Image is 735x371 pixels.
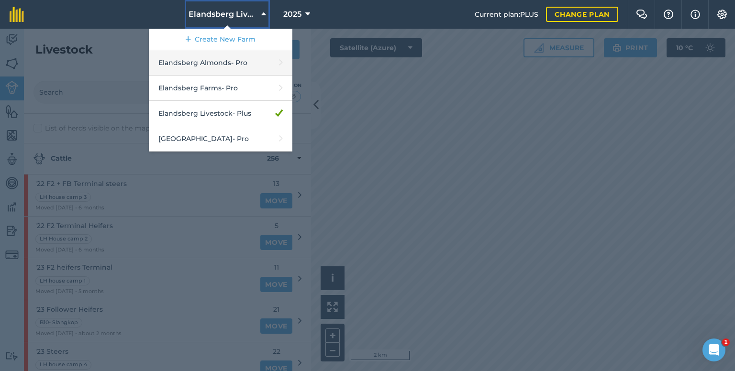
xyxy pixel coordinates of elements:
[690,9,700,20] img: svg+xml;base64,PHN2ZyB4bWxucz0iaHR0cDovL3d3dy53My5vcmcvMjAwMC9zdmciIHdpZHRoPSIxNyIgaGVpZ2h0PSIxNy...
[702,338,725,361] iframe: Intercom live chat
[636,10,647,19] img: Two speech bubbles overlapping with the left bubble in the forefront
[149,101,292,126] a: Elandsberg Livestock- Plus
[149,29,292,50] a: Create New Farm
[283,9,301,20] span: 2025
[149,50,292,76] a: Elandsberg Almonds- Pro
[10,7,24,22] img: fieldmargin Logo
[663,10,674,19] img: A question mark icon
[546,7,618,22] a: Change plan
[475,9,538,20] span: Current plan : PLUS
[149,76,292,101] a: Elandsberg Farms- Pro
[716,10,728,19] img: A cog icon
[149,126,292,152] a: [GEOGRAPHIC_DATA]- Pro
[189,9,257,20] span: Elandsberg Livestock
[722,338,730,346] span: 1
